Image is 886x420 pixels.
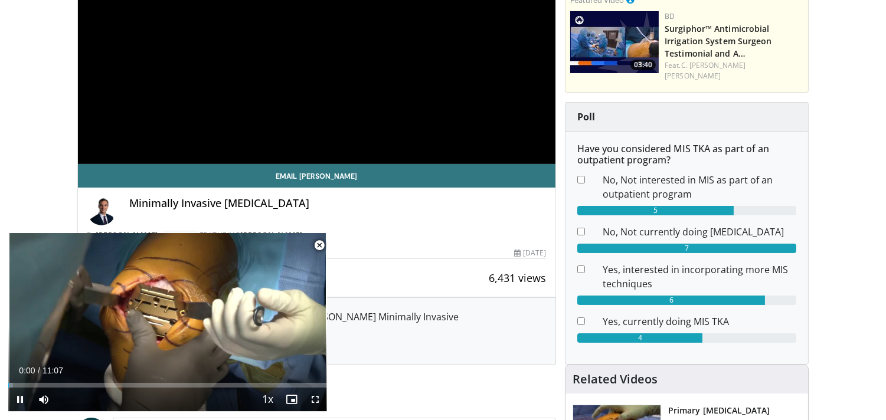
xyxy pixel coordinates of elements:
a: Email [PERSON_NAME] [78,164,556,188]
div: 4 [577,333,702,343]
a: [PERSON_NAME] [96,230,159,240]
div: 5 [577,206,734,215]
strong: Poll [577,110,595,123]
a: Surgiphor™ Antimicrobial Irrigation System Surgeon Testimonial and A… [665,23,772,59]
h6: Have you considered MIS TKA as part of an outpatient program? [577,143,796,166]
a: 03:40 [570,11,659,73]
span: 03:40 [630,60,656,70]
div: Progress Bar [8,383,327,388]
span: 11:07 [42,366,63,375]
div: By FEATURING [87,230,547,241]
div: 7 [577,244,796,253]
div: [DATE] [514,248,546,258]
video-js: Video Player [8,233,327,412]
img: 70422da6-974a-44ac-bf9d-78c82a89d891.150x105_q85_crop-smart_upscale.jpg [570,11,659,73]
dd: No, Not interested in MIS as part of an outpatient program [594,173,805,201]
a: C. [PERSON_NAME] [PERSON_NAME] [665,60,746,81]
span: / [38,366,40,375]
div: Feat. [665,60,803,81]
h4: Minimally Invasive [MEDICAL_DATA] [130,197,547,210]
button: Enable picture-in-picture mode [280,388,303,411]
a: BD [665,11,675,21]
span: 0:00 [19,366,35,375]
div: 6 [577,296,765,305]
a: 2 Videos [161,231,200,241]
button: Pause [8,388,32,411]
h4: Related Videos [573,372,658,386]
button: Mute [32,388,55,411]
button: Playback Rate [256,388,280,411]
button: Close [308,233,331,258]
a: [PERSON_NAME] [240,230,303,240]
span: 6,431 views [489,271,546,285]
dd: No, Not currently doing [MEDICAL_DATA] [594,225,805,239]
img: Avatar [87,197,116,225]
dd: Yes, interested in incorporating more MIS techniques [594,262,805,291]
dd: Yes, currently doing MIS TKA [594,314,805,329]
h3: Primary [MEDICAL_DATA] [668,405,770,416]
button: Fullscreen [303,388,327,411]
